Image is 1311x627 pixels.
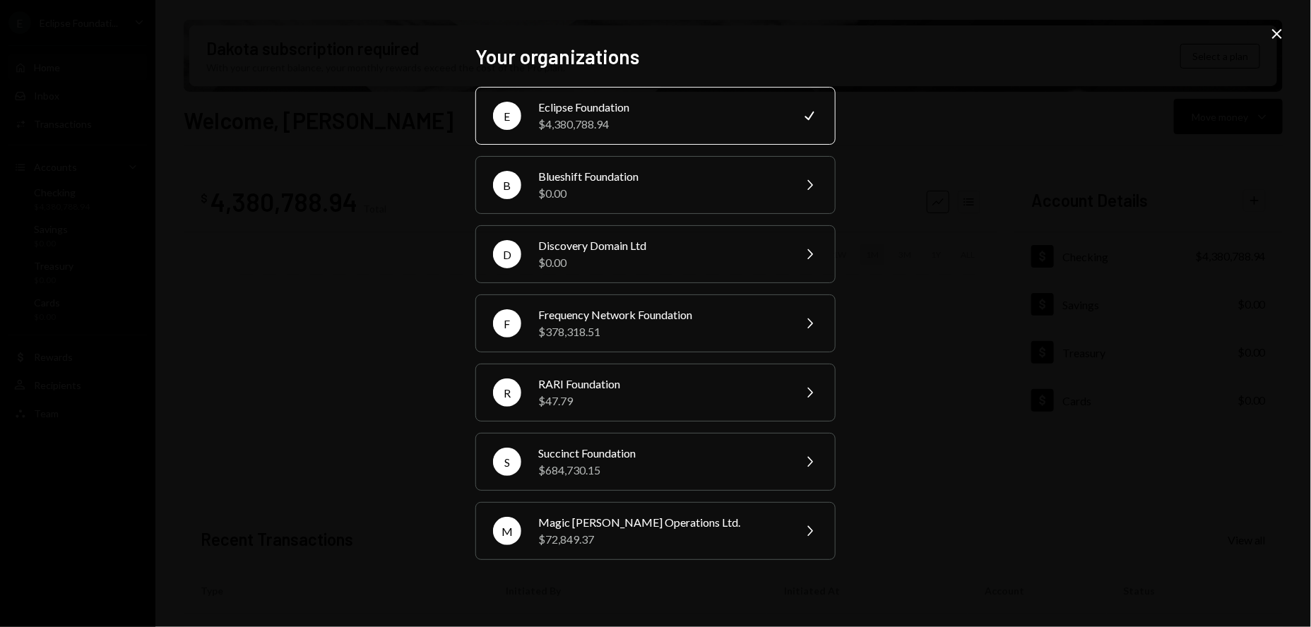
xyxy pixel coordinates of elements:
div: $47.79 [538,393,784,410]
div: D [493,240,521,268]
div: R [493,378,521,407]
div: Succinct Foundation [538,445,784,462]
button: DDiscovery Domain Ltd$0.00 [475,225,836,283]
div: S [493,448,521,476]
button: RRARI Foundation$47.79 [475,364,836,422]
button: SSuccinct Foundation$684,730.15 [475,433,836,491]
button: FFrequency Network Foundation$378,318.51 [475,294,836,352]
div: RARI Foundation [538,376,784,393]
div: Eclipse Foundation [538,99,784,116]
div: F [493,309,521,338]
div: Magic [PERSON_NAME] Operations Ltd. [538,514,784,531]
button: MMagic [PERSON_NAME] Operations Ltd.$72,849.37 [475,502,836,560]
div: Blueshift Foundation [538,168,784,185]
div: $0.00 [538,185,784,202]
h2: Your organizations [475,43,836,71]
div: Frequency Network Foundation [538,306,784,323]
div: $378,318.51 [538,323,784,340]
div: M [493,517,521,545]
div: B [493,171,521,199]
div: $72,849.37 [538,531,784,548]
div: E [493,102,521,130]
div: $684,730.15 [538,462,784,479]
div: $4,380,788.94 [538,116,784,133]
div: $0.00 [538,254,784,271]
button: BBlueshift Foundation$0.00 [475,156,836,214]
button: EEclipse Foundation$4,380,788.94 [475,87,836,145]
div: Discovery Domain Ltd [538,237,784,254]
